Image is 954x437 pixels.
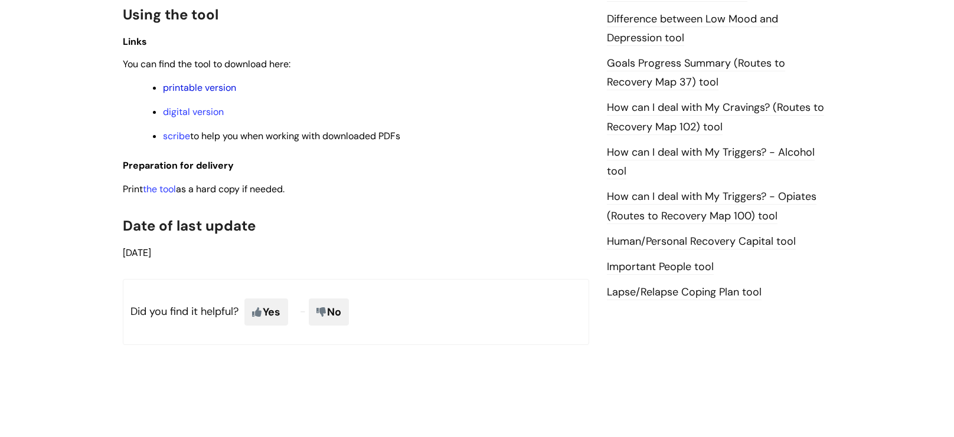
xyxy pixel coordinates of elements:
[244,298,288,326] span: Yes
[309,298,349,326] span: No
[607,145,815,179] a: How can I deal with My Triggers? - Alcohol tool
[607,259,714,275] a: Important People tool
[123,279,589,345] p: Did you find it helpful?
[143,183,176,195] a: the tool
[123,183,285,195] span: Print as a hard copy if needed.
[607,189,816,224] a: How can I deal with My Triggers? - Opiates (Routes to Recovery Map 100) tool
[163,106,224,118] a: digital version
[123,58,290,70] span: You can find the tool to download here:
[163,81,236,94] a: printable version
[123,216,256,235] span: Date of last update
[163,130,190,142] a: scribe
[123,247,151,259] span: [DATE]
[123,159,234,172] span: Preparation for delivery
[607,12,778,46] a: Difference between Low Mood and Depression tool
[123,5,218,24] span: Using the tool
[123,35,147,48] span: Links
[607,285,762,300] a: Lapse/Relapse Coping Plan tool
[163,130,400,142] span: to help you when working with downloaded PDFs
[607,100,824,134] a: How can I deal with My Cravings? (Routes to Recovery Map 102) tool
[607,56,785,90] a: Goals Progress Summary (Routes to Recovery Map 37) tool
[607,234,796,249] a: Human/Personal Recovery Capital tool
